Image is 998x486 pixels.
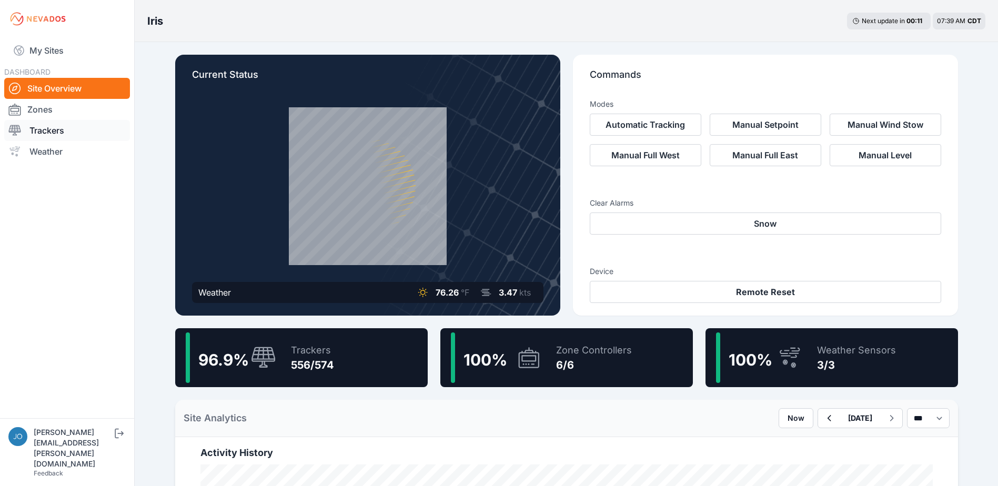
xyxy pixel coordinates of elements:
button: [DATE] [840,409,881,428]
button: Manual Wind Stow [830,114,941,136]
div: 6/6 [556,358,632,372]
a: Site Overview [4,78,130,99]
button: Manual Level [830,144,941,166]
a: Zones [4,99,130,120]
a: Feedback [34,469,63,477]
button: Manual Full West [590,144,701,166]
a: 100%Zone Controllers6/6 [440,328,693,387]
p: Current Status [192,67,543,90]
div: Weather [198,286,231,299]
a: Weather [4,141,130,162]
a: 96.9%Trackers556/574 [175,328,428,387]
span: kts [519,287,531,298]
span: 3.47 [499,287,517,298]
h3: Modes [590,99,613,109]
h3: Clear Alarms [590,198,941,208]
div: 556/574 [291,358,334,372]
h2: Site Analytics [184,411,247,426]
div: Weather Sensors [817,343,896,358]
p: Commands [590,67,941,90]
a: My Sites [4,38,130,63]
button: Now [779,408,813,428]
span: Next update in [862,17,905,25]
img: Nevados [8,11,67,27]
h3: Iris [147,14,163,28]
nav: Breadcrumb [147,7,163,35]
h3: Device [590,266,941,277]
span: 100 % [729,350,772,369]
span: 76.26 [436,287,459,298]
div: [PERSON_NAME][EMAIL_ADDRESS][PERSON_NAME][DOMAIN_NAME] [34,427,113,469]
span: CDT [967,17,981,25]
span: DASHBOARD [4,67,51,76]
span: 100 % [463,350,507,369]
div: Trackers [291,343,334,358]
button: Automatic Tracking [590,114,701,136]
div: 3/3 [817,358,896,372]
span: 07:39 AM [937,17,965,25]
button: Manual Full East [710,144,821,166]
span: 96.9 % [198,350,249,369]
div: Zone Controllers [556,343,632,358]
div: 00 : 11 [906,17,925,25]
button: Snow [590,212,941,235]
img: jonathan.allen@prim.com [8,427,27,446]
button: Manual Setpoint [710,114,821,136]
a: 100%Weather Sensors3/3 [705,328,958,387]
span: °F [461,287,469,298]
button: Remote Reset [590,281,941,303]
a: Trackers [4,120,130,141]
h2: Activity History [200,445,933,460]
